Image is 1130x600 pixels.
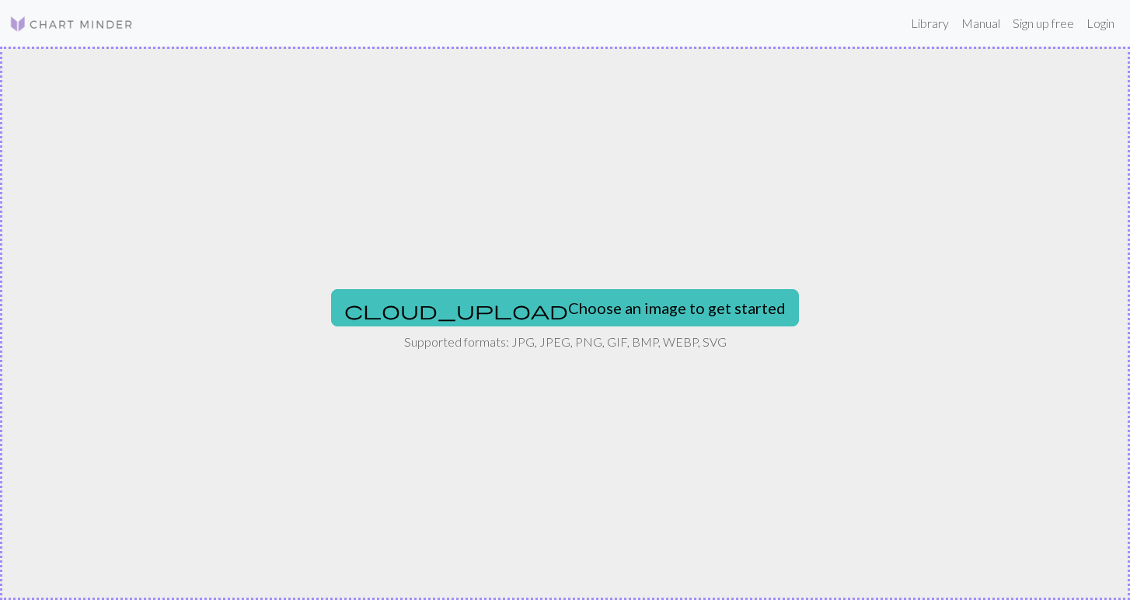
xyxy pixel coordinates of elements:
[344,299,568,321] span: cloud_upload
[404,333,727,351] p: Supported formats: JPG, JPEG, PNG, GIF, BMP, WEBP, SVG
[9,15,134,33] img: Logo
[905,8,955,39] a: Library
[955,8,1006,39] a: Manual
[1006,8,1080,39] a: Sign up free
[331,289,799,326] button: Choose an image to get started
[1080,8,1121,39] a: Login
